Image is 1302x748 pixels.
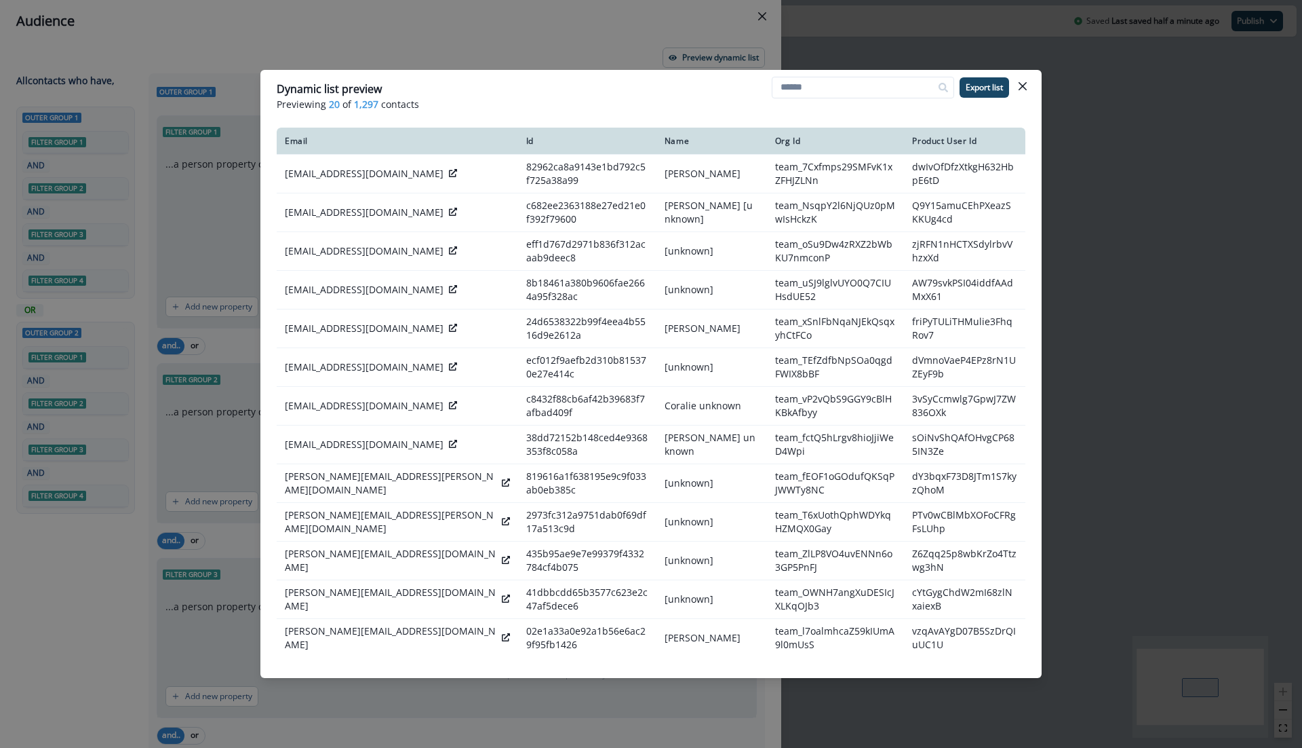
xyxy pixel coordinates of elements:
[518,503,656,542] td: 2973fc312a9751dab0f69df17a513c9d
[656,619,767,658] td: [PERSON_NAME]
[966,83,1003,92] p: Export list
[665,136,759,147] div: Name
[767,503,905,542] td: team_T6xUothQphWDYkqHZMQX0Gay
[767,580,905,619] td: team_OWNH7angXuDESIcJXLKqOJb3
[656,542,767,580] td: [unknown]
[767,193,905,232] td: team_NsqpY2l6NjQUz0pMwIsHckzK
[285,547,496,574] p: [PERSON_NAME][EMAIL_ADDRESS][DOMAIN_NAME]
[904,310,1025,348] td: friPyTULiTHMulie3FhqRov7
[285,167,443,181] p: [EMAIL_ADDRESS][DOMAIN_NAME]
[518,348,656,387] td: ecf012f9aefb2d310b815370e27e414c
[767,387,905,426] td: team_vP2vQbS9GGY9cBlHKBkAfbyy
[518,580,656,619] td: 41dbbcdd65b3577c623e2c47af5dece6
[767,619,905,658] td: team_l7oalmhcaZ59kIUmA9l0mUsS
[904,193,1025,232] td: Q9Y15amuCEhPXeazSKKUg4cd
[656,387,767,426] td: Coralie unknown
[285,136,510,147] div: Email
[285,438,443,451] p: [EMAIL_ADDRESS][DOMAIN_NAME]
[518,464,656,503] td: 819616a1f638195e9c9f033ab0eb385c
[285,586,496,613] p: [PERSON_NAME][EMAIL_ADDRESS][DOMAIN_NAME]
[656,503,767,542] td: [unknown]
[656,426,767,464] td: [PERSON_NAME] unknown
[285,244,443,258] p: [EMAIL_ADDRESS][DOMAIN_NAME]
[904,619,1025,658] td: vzqAvAYgD07B5SzDrQIuUC1U
[904,542,1025,580] td: Z6Zqq25p8wbKrZo4Ttzwg3hN
[285,206,443,219] p: [EMAIL_ADDRESS][DOMAIN_NAME]
[656,271,767,310] td: [unknown]
[767,426,905,464] td: team_fctQ5hLrgv8hioJjiWeD4Wpi
[518,193,656,232] td: c682ee2363188e27ed21e0f392f79600
[1012,75,1033,97] button: Close
[518,426,656,464] td: 38dd72152b148ced4e9368353f8c058a
[285,470,496,497] p: [PERSON_NAME][EMAIL_ADDRESS][PERSON_NAME][DOMAIN_NAME]
[329,97,340,111] span: 20
[656,232,767,271] td: [unknown]
[904,503,1025,542] td: PTv0wCBlMbXOFoCFRgFsLUhp
[904,426,1025,464] td: sOiNvShQAfOHvgCP685IN3Ze
[656,348,767,387] td: [unknown]
[904,155,1025,193] td: dwIvOfDfzXtkgH632HbpE6tD
[526,136,648,147] div: Id
[656,464,767,503] td: [unknown]
[767,348,905,387] td: team_TEfZdfbNpSOa0qgdFWIX8bBF
[518,271,656,310] td: 8b18461a380b9606fae2664a95f328ac
[960,77,1009,98] button: Export list
[285,624,496,652] p: [PERSON_NAME][EMAIL_ADDRESS][DOMAIN_NAME]
[767,542,905,580] td: team_ZlLP8VO4uvENNn6o3GP5PnFJ
[285,399,443,413] p: [EMAIL_ADDRESS][DOMAIN_NAME]
[767,271,905,310] td: team_uSJ9lglvUYO0Q7CIUHsdUE52
[285,508,496,536] p: [PERSON_NAME][EMAIL_ADDRESS][PERSON_NAME][DOMAIN_NAME]
[904,387,1025,426] td: 3vSyCcmwlg7GpwJ7ZW836OXk
[912,136,1017,147] div: Product User Id
[656,155,767,193] td: [PERSON_NAME]
[518,310,656,348] td: 24d6538322b99f4eea4b5516d9e2612a
[656,193,767,232] td: [PERSON_NAME] [unknown]
[518,542,656,580] td: 435b95ae9e7e99379f4332784cf4b075
[904,464,1025,503] td: dY3bqxF73D8JTm1S7kyzQhoM
[277,81,382,97] p: Dynamic list preview
[277,97,1025,111] p: Previewing of contacts
[518,619,656,658] td: 02e1a33a0e92a1b56e6ac29f95fb1426
[285,360,443,374] p: [EMAIL_ADDRESS][DOMAIN_NAME]
[904,232,1025,271] td: zjRFN1nHCTXSdylrbvVhzxXd
[904,580,1025,619] td: cYtGygChdW2mI68zlNxaiexB
[518,387,656,426] td: c8432f88cb6af42b39683f7afbad409f
[354,97,378,111] span: 1,297
[904,271,1025,310] td: AW79svkPSI04iddfAAdMxX61
[767,232,905,271] td: team_oSu9Dw4zRXZ2bWbKU7nmconP
[518,232,656,271] td: eff1d767d2971b836f312acaab9deec8
[767,310,905,348] td: team_xSnlFbNqaNJEkQsqxyhCtFCo
[285,283,443,297] p: [EMAIL_ADDRESS][DOMAIN_NAME]
[904,348,1025,387] td: dVmnoVaeP4EPz8rN1UZEyF9b
[767,155,905,193] td: team_7Cxfmps29SMFvK1xZFHJZLNn
[767,464,905,503] td: team_fEOF1oGOdufQKSqPJWWTy8NC
[285,322,443,335] p: [EMAIL_ADDRESS][DOMAIN_NAME]
[656,580,767,619] td: [unknown]
[656,310,767,348] td: [PERSON_NAME]
[518,155,656,193] td: 82962ca8a9143e1bd792c5f725a38a99
[775,136,896,147] div: Org Id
